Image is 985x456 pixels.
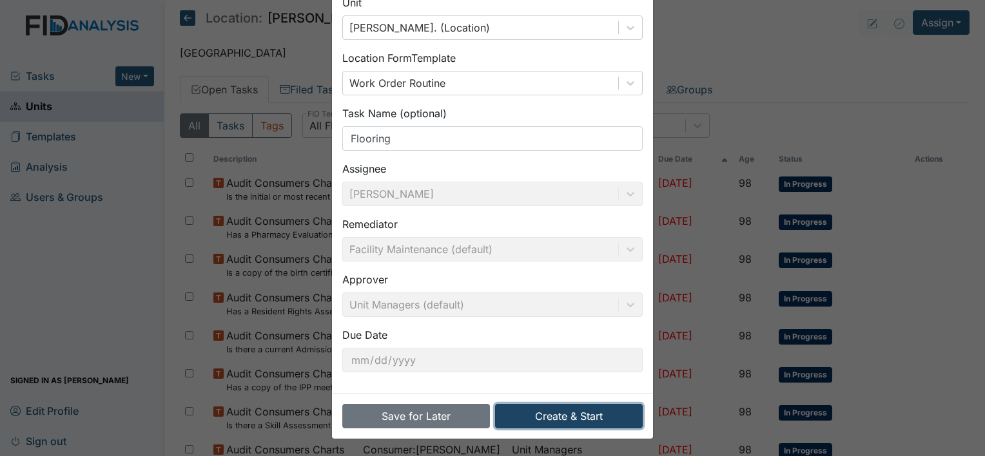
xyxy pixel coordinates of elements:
button: Save for Later [342,404,490,428]
button: Create & Start [495,404,643,428]
div: [PERSON_NAME]. (Location) [349,20,490,35]
label: Location Form Template [342,50,456,66]
label: Remediator [342,216,398,232]
label: Assignee [342,161,386,176]
label: Approver [342,272,388,287]
label: Due Date [342,327,387,343]
div: Work Order Routine [349,75,445,91]
label: Task Name (optional) [342,106,447,121]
